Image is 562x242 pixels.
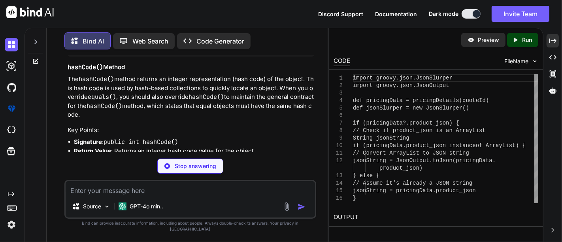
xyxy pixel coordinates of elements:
span: Discord Support [318,11,363,17]
span: Documentation [375,11,417,17]
div: 16 [334,195,343,202]
div: 13 [334,172,343,180]
code: hashCode() [189,93,224,101]
img: icon [298,203,306,211]
img: premium [5,102,18,115]
h2: OUTPUT [329,208,543,227]
strong: Return Value [74,147,111,155]
code: equals() [88,93,116,101]
img: chevron down [532,58,538,64]
img: Pick Models [104,203,110,210]
img: preview [468,36,475,43]
img: darkAi-studio [5,59,18,73]
code: hashCode() [68,63,103,71]
img: githubDark [5,81,18,94]
p: Preview [478,36,499,44]
span: import groovy.json.JsonSlurper [353,75,453,81]
strong: Signature [74,138,102,146]
p: Stop answering [175,162,216,170]
div: 4 [334,97,343,104]
div: 6 [334,112,343,119]
span: ist) { [506,142,526,149]
img: Bind AI [6,6,54,18]
div: 5 [334,104,343,112]
img: darkChat [5,38,18,51]
span: def jsonSlurper = new JsonSlurper() [353,105,469,111]
code: public int hashCode() [104,138,178,146]
p: Run [522,36,532,44]
div: 15 [334,187,343,195]
span: . [492,157,496,164]
button: Documentation [375,10,417,18]
p: Bind AI [83,36,104,46]
h3: Method [68,63,315,72]
span: // Check if product_json is an ArrayList [353,127,486,134]
div: 3 [334,89,343,97]
button: Discord Support [318,10,363,18]
span: } else { [353,172,379,179]
div: 1 [334,74,343,82]
p: Bind can provide inaccurate information, including about people. Always double-check its answers.... [64,220,316,232]
li: : Returns an integer hash code value for the object. [74,147,315,156]
p: Source [83,202,101,210]
p: The method returns an integer representation (hash code) of the object. This hash code is used by... [68,75,315,119]
img: cloudideIcon [5,123,18,137]
span: def pricingData = pricingDetails(quoteId) [353,97,489,104]
img: settings [5,218,18,231]
div: 11 [334,149,343,157]
div: 9 [334,134,343,142]
span: } [353,195,356,201]
span: import groovy.json.JsonOutput [353,82,449,89]
code: hashCode() [87,102,122,110]
p: Code Generator [196,36,244,46]
span: jsonString = pricingData.product_json [353,187,476,194]
span: String jsonString [353,135,409,141]
span: jsonString = JsonOutput.toJson(pricingData [353,157,492,164]
div: 12 [334,157,343,164]
span: if (pricingData.product_json instanceof ArrayL [353,142,505,149]
div: 8 [334,127,343,134]
img: attachment [282,202,291,211]
button: Invite Team [492,6,549,22]
p: Web Search [132,36,168,46]
span: if (pricingData?.product_json) { [353,120,459,126]
img: GPT-4o mini [119,202,126,210]
p: GPT-4o min.. [130,202,163,210]
span: Dark mode [429,10,458,18]
div: 14 [334,180,343,187]
div: 10 [334,142,343,149]
div: CODE [334,57,350,66]
span: // Convert ArrayList to JSON string [353,150,469,156]
div: 17 [334,202,343,210]
div: 7 [334,119,343,127]
span: FileName [504,57,528,65]
code: hashCode() [79,75,114,83]
span: product_json) [380,165,423,171]
span: // Assume it's already a JSON string [353,180,472,186]
li: : [74,138,315,147]
h4: Key Points: [68,126,315,135]
div: 2 [334,82,343,89]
